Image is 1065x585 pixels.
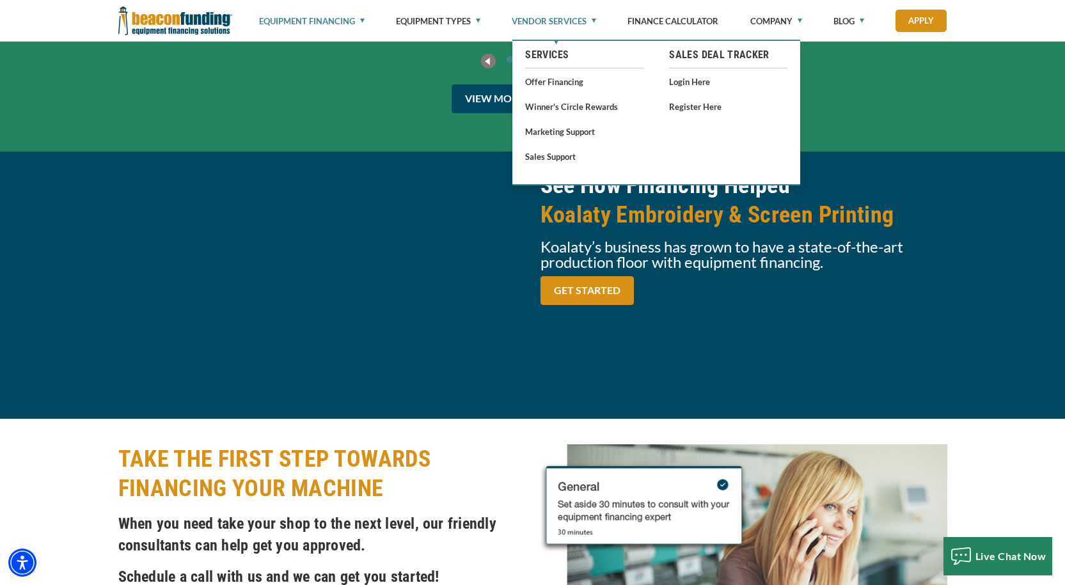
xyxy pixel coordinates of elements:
span: Koalaty Embroidery & Screen Printing [540,200,947,230]
a: Sales Deal Tracker [669,47,787,63]
a: View More Testimonials [452,84,613,113]
a: Offer Financing [525,74,643,90]
iframe: Financing 15 Years of Success: Koalaty Embroidery & Screen Printing [118,171,525,400]
a: GET STARTED [540,276,634,305]
h2: See How Financing Helped [540,171,947,230]
button: Live Chat Now [943,537,1053,575]
a: Marketing Support [525,123,643,139]
a: Register Here [669,98,787,114]
span: Live Chat Now [975,550,1046,562]
div: Accessibility Menu [8,549,36,577]
a: Apply [895,10,947,32]
a: Services [525,47,643,63]
a: previous [481,49,496,71]
a: Winner's Circle Rewards [525,98,643,114]
p: Koalaty’s business has grown to have a state-of-the-art production floor with equipment financing. [540,239,947,270]
a: Sales Support [525,148,643,164]
a: Login Here [669,74,787,90]
h4: When you need take your shop to the next level, our friendly consultants can help get you approved. [118,513,525,556]
h2: TAKE THE FIRST STEP TOWARDS FINANCING YOUR MACHINE [118,444,525,503]
img: Left Navigator [481,54,496,68]
a: Go To Slide 0 [502,54,517,65]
